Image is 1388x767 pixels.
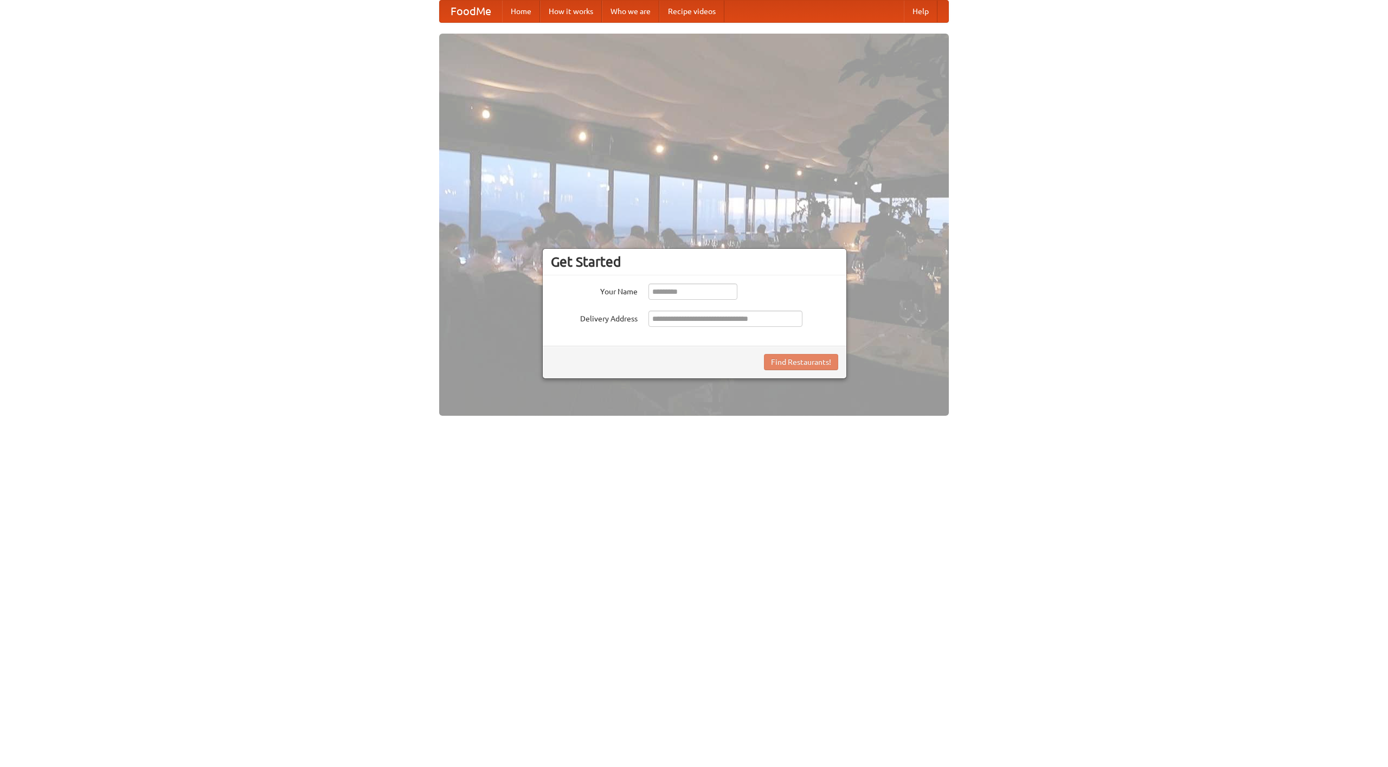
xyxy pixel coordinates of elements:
a: How it works [540,1,602,22]
a: Help [904,1,937,22]
button: Find Restaurants! [764,354,838,370]
label: Your Name [551,283,638,297]
a: Recipe videos [659,1,724,22]
a: Who we are [602,1,659,22]
h3: Get Started [551,254,838,270]
a: Home [502,1,540,22]
a: FoodMe [440,1,502,22]
label: Delivery Address [551,311,638,324]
